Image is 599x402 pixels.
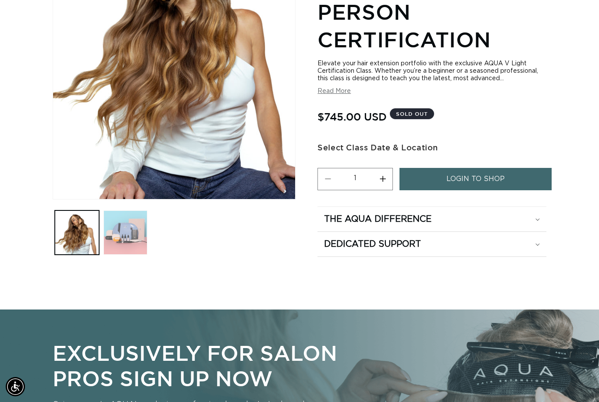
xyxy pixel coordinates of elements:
div: Elevate your hair extension portfolio with the exclusive AQUA V Light Certification Class. Whethe... [317,60,546,82]
summary: Dedicated Support [317,232,546,256]
h2: Dedicated Support [324,238,421,250]
button: Read More [317,88,351,95]
a: login to shop [399,168,551,190]
div: Accessibility Menu [6,377,25,396]
span: Sold out [390,108,434,119]
summary: The Aqua Difference [317,207,546,231]
h2: The Aqua Difference [324,213,431,225]
span: login to shop [446,168,505,190]
div: Select Class Date & Location [317,140,546,154]
p: Exclusively for Salon Pros Sign Up Now [53,340,354,391]
span: $745.00 USD [317,108,387,125]
button: Load image 1 in gallery view [55,210,99,255]
button: Load image 2 in gallery view [103,210,148,255]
